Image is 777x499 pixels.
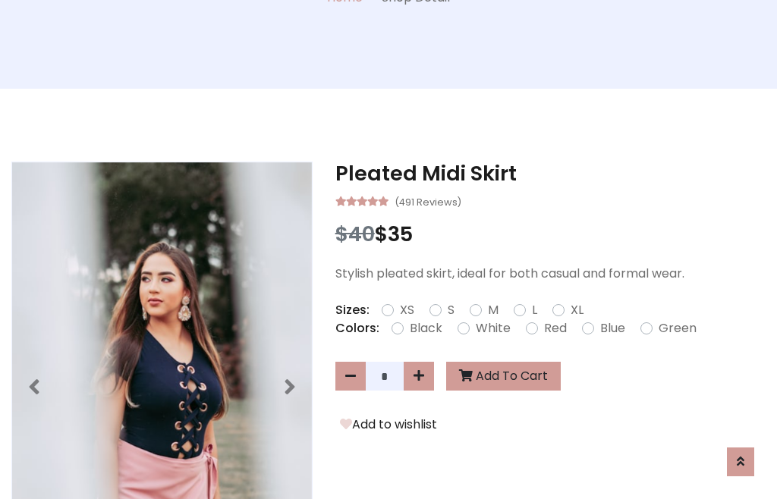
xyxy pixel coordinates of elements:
[600,319,625,337] label: Blue
[335,222,766,246] h3: $
[410,319,442,337] label: Black
[571,301,584,319] label: XL
[335,415,442,435] button: Add to wishlist
[395,192,461,210] small: (491 Reviews)
[335,301,370,319] p: Sizes:
[659,319,697,337] label: Green
[532,301,537,319] label: L
[400,301,414,319] label: XS
[388,220,413,248] span: 35
[488,301,499,319] label: M
[335,319,379,337] p: Colors:
[476,319,511,337] label: White
[544,319,567,337] label: Red
[335,162,766,186] h3: Pleated Midi Skirt
[446,362,561,391] button: Add To Cart
[448,301,455,319] label: S
[335,265,766,283] p: Stylish pleated skirt, ideal for both casual and formal wear.
[335,220,375,248] span: $40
